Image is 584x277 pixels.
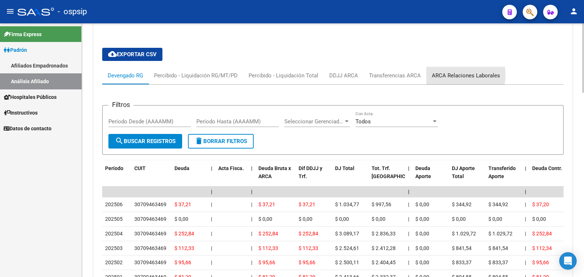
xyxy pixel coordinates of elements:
[559,252,577,270] div: Open Intercom Messenger
[174,201,191,207] span: $ 37,21
[6,7,15,16] mat-icon: menu
[215,161,248,193] datatable-header-cell: Acta Fisca.
[174,231,194,236] span: $ 252,84
[329,72,358,80] div: DDJJ ARCA
[488,165,516,180] span: Transferido Aporte
[408,201,409,207] span: |
[299,201,315,207] span: $ 37,21
[258,165,291,180] span: Deuda Bruta x ARCA
[251,231,252,236] span: |
[415,259,429,265] span: $ 0,00
[525,245,526,251] span: |
[102,161,131,193] datatable-header-cell: Período
[211,259,212,265] span: |
[105,201,123,207] span: 202506
[102,48,162,61] button: Exportar CSV
[105,165,123,171] span: Período
[372,245,396,251] span: $ 2.412,28
[134,165,146,171] span: CUIT
[4,124,51,132] span: Datos de contacto
[369,161,405,193] datatable-header-cell: Tot. Trf. Bruto
[332,161,369,193] datatable-header-cell: DJ Total
[258,216,272,222] span: $ 0,00
[335,216,349,222] span: $ 0,00
[174,259,191,265] span: $ 95,66
[211,189,212,195] span: |
[251,201,252,207] span: |
[115,136,124,145] mat-icon: search
[58,4,87,20] span: - ospsip
[251,259,252,265] span: |
[532,259,549,265] span: $ 95,66
[195,136,203,145] mat-icon: delete
[248,161,255,193] datatable-header-cell: |
[415,216,429,222] span: $ 0,00
[372,231,396,236] span: $ 2.836,33
[415,231,429,236] span: $ 0,00
[211,165,212,171] span: |
[115,138,176,145] span: Buscar Registros
[525,201,526,207] span: |
[105,245,123,251] span: 202503
[4,109,38,117] span: Instructivos
[134,200,166,209] div: 30709463469
[211,245,212,251] span: |
[154,72,238,80] div: Percibido - Liquidación RG/MT/PD
[105,231,123,236] span: 202504
[258,201,275,207] span: $ 37,21
[412,161,449,193] datatable-header-cell: Deuda Aporte
[372,216,385,222] span: $ 0,00
[415,201,429,207] span: $ 0,00
[569,7,578,16] mat-icon: person
[108,50,117,58] mat-icon: cloud_download
[172,161,208,193] datatable-header-cell: Deuda
[452,259,472,265] span: $ 833,37
[485,161,522,193] datatable-header-cell: Transferido Aporte
[408,189,410,195] span: |
[488,245,508,251] span: $ 841,54
[296,161,332,193] datatable-header-cell: Dif DDJJ y Trf.
[105,259,123,265] span: 202502
[218,165,244,171] span: Acta Fisca.
[405,161,412,193] datatable-header-cell: |
[251,165,253,171] span: |
[211,231,212,236] span: |
[335,259,359,265] span: $ 2.500,11
[284,118,343,125] span: Seleccionar Gerenciador
[108,72,143,80] div: Devengado RG
[195,138,247,145] span: Borrar Filtros
[532,245,552,251] span: $ 112,34
[408,216,409,222] span: |
[532,201,549,207] span: $ 37,20
[251,189,253,195] span: |
[134,230,166,238] div: 30709463469
[211,216,212,222] span: |
[532,231,552,236] span: $ 252,84
[335,245,359,251] span: $ 2.524,61
[299,165,322,180] span: Dif DDJJ y Trf.
[4,46,27,54] span: Padrón
[488,216,502,222] span: $ 0,00
[4,30,42,38] span: Firma Express
[299,259,315,265] span: $ 95,66
[408,245,409,251] span: |
[335,201,359,207] span: $ 1.034,77
[488,201,508,207] span: $ 344,92
[529,161,566,193] datatable-header-cell: Deuda Contr.
[299,245,318,251] span: $ 112,33
[134,244,166,253] div: 30709463469
[188,134,254,149] button: Borrar Filtros
[174,245,194,251] span: $ 112,33
[452,231,476,236] span: $ 1.029,72
[449,161,485,193] datatable-header-cell: DJ Aporte Total
[452,245,472,251] span: $ 841,54
[408,259,409,265] span: |
[525,231,526,236] span: |
[335,231,359,236] span: $ 3.089,17
[105,216,123,222] span: 202505
[174,216,188,222] span: $ 0,00
[134,215,166,223] div: 30709463469
[131,161,172,193] datatable-header-cell: CUIT
[452,216,466,222] span: $ 0,00
[415,245,429,251] span: $ 0,00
